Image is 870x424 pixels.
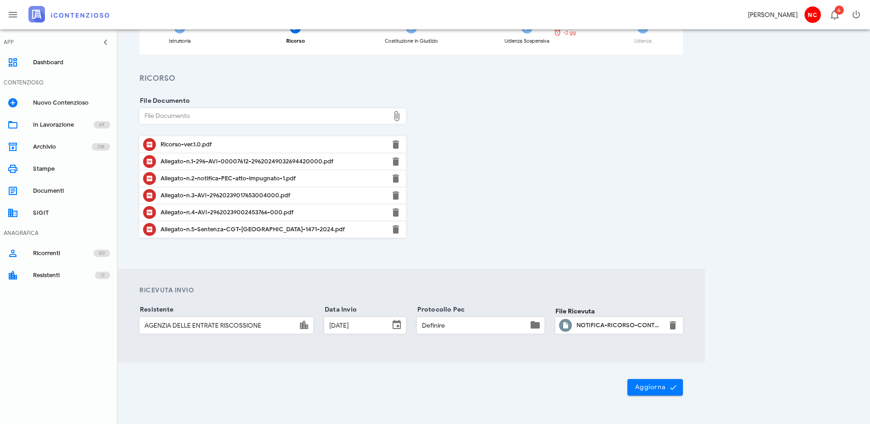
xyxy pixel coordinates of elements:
[97,142,105,151] span: 238
[161,222,385,237] div: Clicca per aprire un'anteprima del file o scaricarlo
[161,141,385,148] div: Ricorso-ver.1.0.pdf
[835,6,844,15] span: Distintivo
[390,156,401,167] button: Elimina
[33,272,95,279] div: Resistenti
[33,59,110,66] div: Dashboard
[143,189,156,202] button: Clicca per aprire un'anteprima del file o scaricarlo
[4,78,44,87] div: CONTENZIOSO
[140,109,389,123] div: File Documento
[143,138,156,151] button: Clicca per aprire un'anteprima del file o scaricarlo
[140,318,297,333] input: Resistente
[390,224,401,235] button: Elimina
[99,120,105,129] span: 69
[563,30,576,35] span: -2 gg
[33,165,110,173] div: Stampe
[143,172,156,185] button: Clicca per aprire un'anteprima del file o scaricarlo
[286,39,305,44] div: Ricorso
[4,229,39,237] div: ANAGRAFICA
[161,205,385,220] div: Clicca per aprire un'anteprima del file o scaricarlo
[161,188,385,203] div: Clicca per aprire un'anteprima del file o scaricarlo
[33,209,110,217] div: SIGIT
[33,187,110,195] div: Documenti
[161,137,385,152] div: Clicca per aprire un'anteprima del file o scaricarlo
[634,39,652,44] div: Udienza
[555,307,595,316] label: File Ricevuta
[100,271,105,280] span: 12
[33,121,94,128] div: In Lavorazione
[576,318,662,333] div: Clicca per aprire un'anteprima del file o scaricarlo
[143,223,156,236] button: Clicca per aprire un'anteprima del file o scaricarlo
[143,206,156,219] button: Clicca per aprire un'anteprima del file o scaricarlo
[137,96,190,106] label: File Documento
[161,226,385,233] div: Allegato-n.5-Sentenza-CGT-[GEOGRAPHIC_DATA]-1471-2024.pdf
[627,379,683,396] button: Aggiorna
[635,383,676,391] span: Aggiorna
[33,143,92,151] div: Archivio
[576,322,662,329] div: NOTIFICA-RICORSO-CONTRIBUENTE-NASCIMBEN-[PERSON_NAME]-CF-NSCCLD67R04G273M-AVVER.305-KB.msg
[801,4,823,26] button: NC
[169,39,191,44] div: Istruttoria
[143,155,156,168] button: Clicca per aprire un'anteprima del file o scaricarlo
[161,171,385,186] div: Clicca per aprire un'anteprima del file o scaricarlo
[28,6,109,22] img: logo-text-2x.png
[161,154,385,169] div: Clicca per aprire un'anteprima del file o scaricarlo
[385,39,438,44] div: Costituzione in Giudizio
[417,318,528,333] input: Protocollo Pec
[137,305,173,314] label: Resistente
[139,73,683,84] h3: Ricorso
[33,99,110,106] div: Nuovo Contenzioso
[139,285,683,295] h4: Ricevuta Invio
[390,207,401,218] button: Elimina
[99,249,105,258] span: 80
[748,10,798,20] div: [PERSON_NAME]
[161,175,385,182] div: Allegato-n.2-notifica-PEC-atto-impugnato-1.pdf
[390,173,401,184] button: Elimina
[804,6,821,23] span: NC
[161,192,385,199] div: Allegato-n.3-AVI-29620239017653004000.pdf
[322,305,357,314] label: Data Invio
[161,158,385,165] div: Allegato-n.1-296-AVI-00007612-29620249032694420000.pdf
[390,190,401,201] button: Elimina
[559,319,572,332] button: Clicca per aprire un'anteprima del file o scaricarlo
[415,305,465,314] label: Protocollo Pec
[667,320,678,331] button: Elimina
[161,209,385,216] div: Allegato-n.4-AVI-29620239002453766-000.pdf
[33,250,94,257] div: Ricorrenti
[504,39,549,44] div: Udienza Sospensiva
[823,4,845,26] button: Distintivo
[390,139,401,150] button: Elimina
